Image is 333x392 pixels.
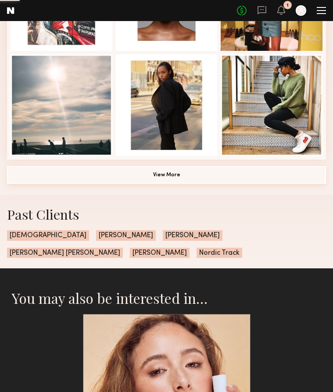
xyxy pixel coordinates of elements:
button: View More [7,166,326,184]
div: Past Clients [7,205,326,223]
span: [PERSON_NAME] [130,248,190,258]
a: A [296,5,306,16]
span: [PERSON_NAME] [96,230,156,241]
div: 1 [286,3,289,8]
span: [PERSON_NAME] [163,230,222,241]
span: Nordic Track [197,248,242,258]
h2: You may also be interested in… [12,289,322,307]
span: [DEMOGRAPHIC_DATA] [7,230,89,241]
span: [PERSON_NAME] [PERSON_NAME] [7,248,123,258]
